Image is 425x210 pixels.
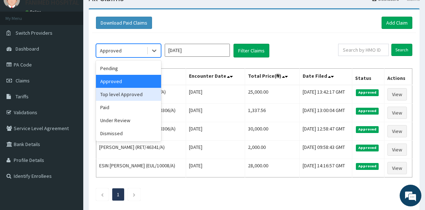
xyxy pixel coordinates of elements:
[96,62,161,75] div: Pending
[245,122,299,141] td: 30,000.00
[299,159,352,177] td: [DATE] 14:16:57 GMT
[186,104,245,122] td: [DATE]
[299,69,352,85] th: Date Filed
[233,44,269,57] button: Filter Claims
[384,69,412,85] th: Actions
[96,88,161,101] div: Top level Approved
[117,191,119,198] a: Page 1 is your current page
[387,88,407,100] a: View
[16,30,52,36] span: Switch Providers
[387,162,407,174] a: View
[96,17,152,29] button: Download Paid Claims
[186,141,245,159] td: [DATE]
[42,60,100,133] span: We're online!
[245,104,299,122] td: 1,337.56
[356,145,379,151] span: Approved
[96,75,161,88] div: Approved
[13,36,29,54] img: d_794563401_company_1708531726252_794563401
[356,163,379,170] span: Approved
[186,122,245,141] td: [DATE]
[16,46,39,52] span: Dashboard
[299,122,352,141] td: [DATE] 12:58:47 GMT
[338,44,389,56] input: Search by HMO ID
[165,44,230,57] input: Select Month and Year
[382,17,412,29] a: Add Claim
[132,191,136,198] a: Next page
[356,89,379,96] span: Approved
[245,85,299,104] td: 25,000.00
[16,93,29,100] span: Tariffs
[186,85,245,104] td: [DATE]
[245,141,299,159] td: 2,000.00
[352,69,384,85] th: Status
[356,126,379,133] span: Approved
[387,143,407,156] a: View
[245,159,299,177] td: 28,000.00
[356,108,379,114] span: Approved
[100,47,122,54] div: Approved
[299,104,352,122] td: [DATE] 13:00:04 GMT
[96,127,161,140] div: Dismissed
[299,141,352,159] td: [DATE] 09:58:43 GMT
[96,141,186,159] td: [PERSON_NAME] (RET/46341/A)
[245,69,299,85] th: Total Price(₦)
[38,40,122,50] div: Chat with us now
[186,159,245,177] td: [DATE]
[186,69,245,85] th: Encounter Date
[387,107,407,119] a: View
[299,85,352,104] td: [DATE] 13:42:17 GMT
[16,77,30,84] span: Claims
[119,4,136,21] div: Minimize live chat window
[4,136,138,162] textarea: Type your message and hit 'Enter'
[25,9,43,14] a: Online
[96,114,161,127] div: Under Review
[387,125,407,137] a: View
[391,44,412,56] input: Search
[101,191,104,198] a: Previous page
[96,159,186,177] td: ESIN [PERSON_NAME] (EUL/10008/A)
[96,101,161,114] div: Paid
